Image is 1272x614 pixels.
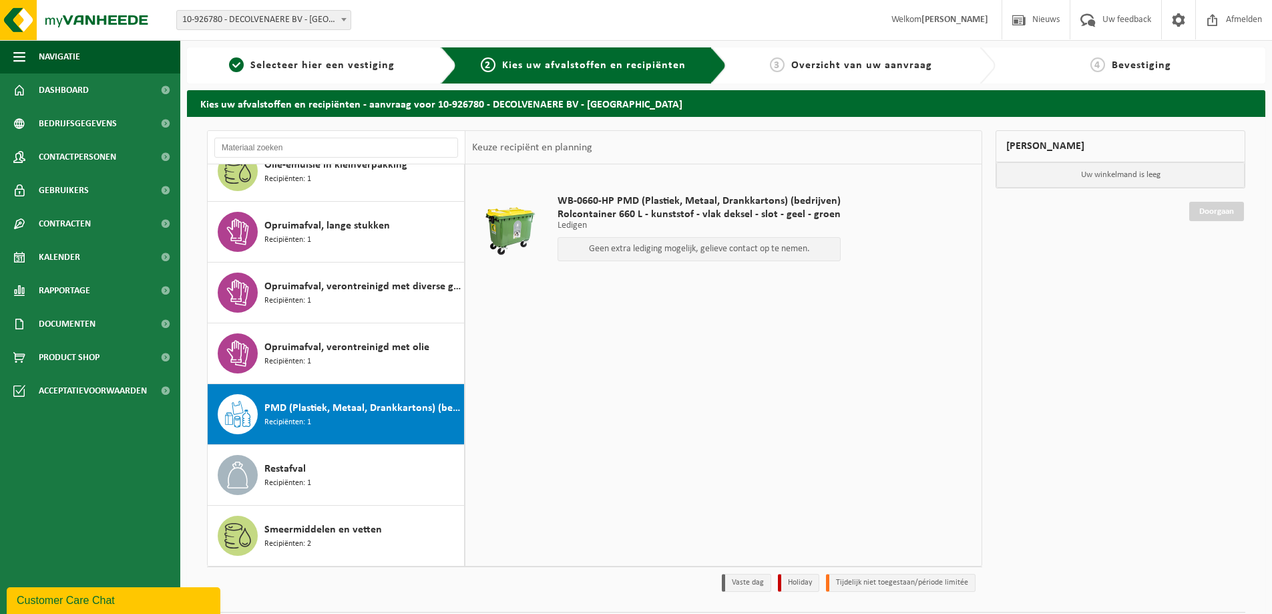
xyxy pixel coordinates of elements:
[229,57,244,72] span: 1
[39,73,89,107] span: Dashboard
[264,355,311,368] span: Recipiënten: 1
[264,416,311,429] span: Recipiënten: 1
[208,323,465,384] button: Opruimafval, verontreinigd met olie Recipiënten: 1
[264,522,382,538] span: Smeermiddelen en vetten
[39,107,117,140] span: Bedrijfsgegevens
[39,174,89,207] span: Gebruikers
[39,241,80,274] span: Kalender
[264,295,311,307] span: Recipiënten: 1
[39,40,80,73] span: Navigatie
[264,218,390,234] span: Opruimafval, lange stukken
[264,339,429,355] span: Opruimafval, verontreinigd met olie
[194,57,430,73] a: 1Selecteer hier een vestiging
[208,263,465,323] button: Opruimafval, verontreinigd met diverse gevaarlijke afvalstoffen Recipiënten: 1
[996,162,1245,188] p: Uw winkelmand is leeg
[250,60,395,71] span: Selecteer hier een vestiging
[558,194,841,208] span: WB-0660-HP PMD (Plastiek, Metaal, Drankkartons) (bedrijven)
[264,279,461,295] span: Opruimafval, verontreinigd met diverse gevaarlijke afvalstoffen
[39,140,116,174] span: Contactpersonen
[481,57,495,72] span: 2
[264,234,311,247] span: Recipiënten: 1
[465,131,599,164] div: Keuze recipiënt en planning
[996,130,1245,162] div: [PERSON_NAME]
[208,506,465,566] button: Smeermiddelen en vetten Recipiënten: 2
[921,15,988,25] strong: [PERSON_NAME]
[770,57,785,72] span: 3
[565,245,833,254] p: Geen extra lediging mogelijk, gelieve contact op te nemen.
[264,400,461,416] span: PMD (Plastiek, Metaal, Drankkartons) (bedrijven)
[264,173,311,186] span: Recipiënten: 1
[187,90,1265,116] h2: Kies uw afvalstoffen en recipiënten - aanvraag voor 10-926780 - DECOLVENAERE BV - [GEOGRAPHIC_DATA]
[39,374,147,408] span: Acceptatievoorwaarden
[214,138,458,158] input: Materiaal zoeken
[208,445,465,506] button: Restafval Recipiënten: 1
[7,585,223,614] iframe: chat widget
[39,274,90,307] span: Rapportage
[264,538,311,551] span: Recipiënten: 2
[208,384,465,445] button: PMD (Plastiek, Metaal, Drankkartons) (bedrijven) Recipiënten: 1
[176,10,351,30] span: 10-926780 - DECOLVENAERE BV - GENT
[778,574,819,592] li: Holiday
[208,141,465,202] button: Olie-emulsie in kleinverpakking Recipiënten: 1
[208,202,465,263] button: Opruimafval, lange stukken Recipiënten: 1
[722,574,771,592] li: Vaste dag
[264,157,407,173] span: Olie-emulsie in kleinverpakking
[502,60,686,71] span: Kies uw afvalstoffen en recipiënten
[791,60,932,71] span: Overzicht van uw aanvraag
[264,477,311,490] span: Recipiënten: 1
[558,221,841,231] p: Ledigen
[826,574,976,592] li: Tijdelijk niet toegestaan/période limitée
[558,208,841,221] span: Rolcontainer 660 L - kunststof - vlak deksel - slot - geel - groen
[177,11,351,29] span: 10-926780 - DECOLVENAERE BV - GENT
[264,461,306,477] span: Restafval
[1090,57,1105,72] span: 4
[39,307,95,341] span: Documenten
[1112,60,1171,71] span: Bevestiging
[39,207,91,241] span: Contracten
[1189,202,1244,221] a: Doorgaan
[39,341,99,374] span: Product Shop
